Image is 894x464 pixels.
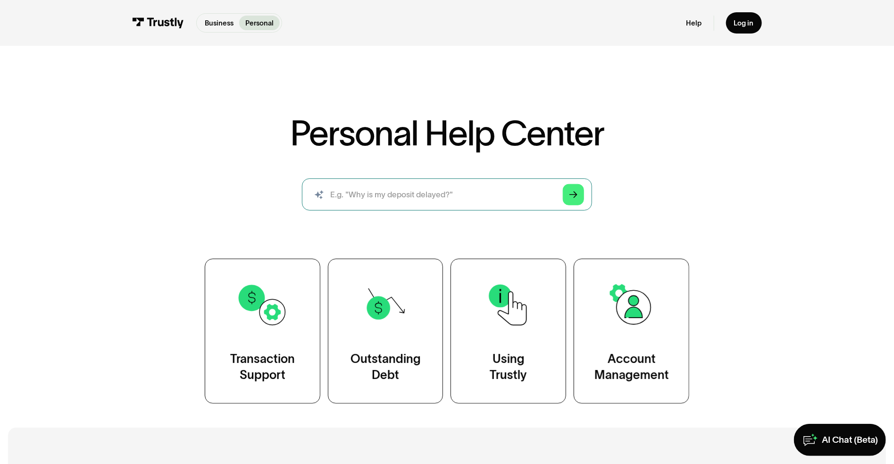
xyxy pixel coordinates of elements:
[230,351,295,383] div: Transaction Support
[351,351,421,383] div: Outstanding Debt
[451,259,566,404] a: UsingTrustly
[490,351,527,383] div: Using Trustly
[205,259,320,404] a: TransactionSupport
[245,18,274,28] p: Personal
[205,18,234,28] p: Business
[132,17,184,28] img: Trustly Logo
[822,434,878,446] div: AI Chat (Beta)
[328,259,443,404] a: OutstandingDebt
[726,12,762,34] a: Log in
[734,18,754,27] div: Log in
[574,259,689,404] a: AccountManagement
[199,16,239,30] a: Business
[302,178,592,211] form: Search
[239,16,279,30] a: Personal
[594,351,669,383] div: Account Management
[290,116,604,151] h1: Personal Help Center
[302,178,592,211] input: search
[794,424,886,456] a: AI Chat (Beta)
[686,18,702,27] a: Help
